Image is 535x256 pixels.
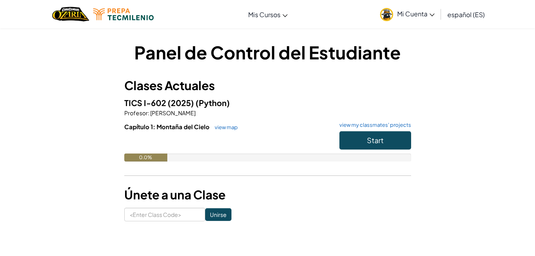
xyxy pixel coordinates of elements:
[376,2,439,27] a: Mi Cuenta
[93,8,154,20] img: Tecmilenio logo
[244,4,292,25] a: Mis Cursos
[124,40,411,65] h1: Panel de Control del Estudiante
[124,109,148,116] span: Profesor
[367,136,384,145] span: Start
[339,131,411,150] button: Start
[124,123,211,130] span: Capítulo 1: Montaña del Cielo
[52,6,89,22] a: Ozaria by CodeCombat logo
[397,10,435,18] span: Mi Cuenta
[248,10,280,19] span: Mis Cursos
[124,208,205,221] input: <Enter Class Code>
[148,109,149,116] span: :
[447,10,485,19] span: español (ES)
[443,4,489,25] a: español (ES)
[380,8,393,21] img: avatar
[124,98,196,108] span: TICS I-602 (2025)
[196,98,230,108] span: (Python)
[52,6,89,22] img: Home
[124,154,167,161] div: 0.0%
[211,124,238,130] a: view map
[205,208,231,221] input: Unirse
[124,77,411,95] h3: Clases Actuales
[335,122,411,128] a: view my classmates' projects
[149,109,196,116] span: [PERSON_NAME]
[124,186,411,204] h3: Únete a una Clase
